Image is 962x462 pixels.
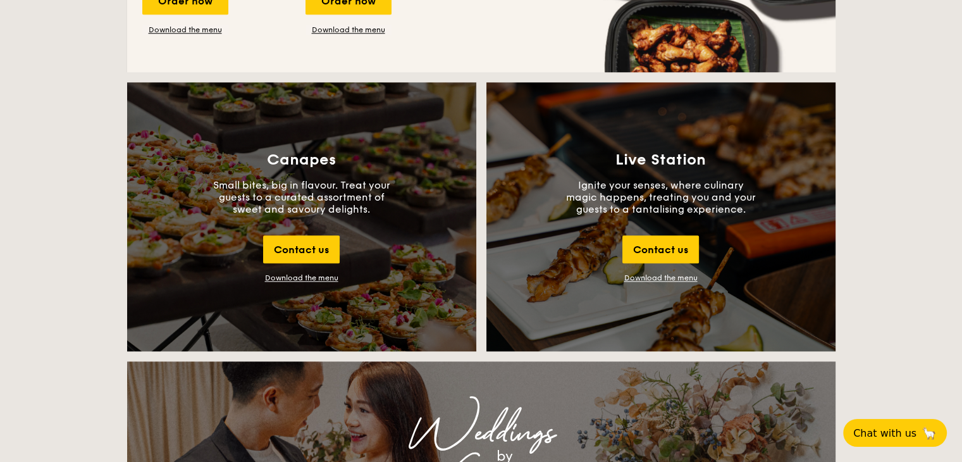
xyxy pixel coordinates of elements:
[305,25,392,35] a: Download the menu
[843,419,947,447] button: Chat with us🦙
[207,179,397,215] p: Small bites, big in flavour. Treat your guests to a curated assortment of sweet and savoury delig...
[142,25,228,35] a: Download the menu
[853,427,916,439] span: Chat with us
[624,273,698,282] a: Download the menu
[265,273,338,282] div: Download the menu
[566,179,756,215] p: Ignite your senses, where culinary magic happens, treating you and your guests to a tantalising e...
[238,422,724,445] div: Weddings
[615,151,706,169] h3: Live Station
[922,426,937,440] span: 🦙
[622,235,699,263] div: Contact us
[263,235,340,263] div: Contact us
[267,151,336,169] h3: Canapes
